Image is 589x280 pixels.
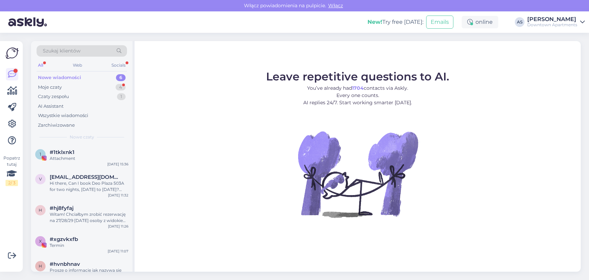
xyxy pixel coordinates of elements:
span: Szukaj klientów [43,47,80,55]
span: v [39,176,42,182]
div: Downtown Apartments [527,22,577,28]
p: You’ve already had contacts via Askly. Every one counts. AI replies 24/7. Start working smarter [... [266,85,449,106]
div: Attachment [50,155,128,162]
span: x [39,239,42,244]
button: Emails [426,16,453,29]
div: Web [71,61,84,70]
span: #xgzvkxfb [50,236,78,242]
div: 6 [116,74,126,81]
span: 1 [40,152,41,157]
div: 1 [117,93,126,100]
div: [DATE] 11:07 [108,249,128,254]
div: [DATE] 11:32 [108,193,128,198]
div: online [462,16,498,28]
a: [PERSON_NAME]Downtown Apartments [527,17,585,28]
b: 1704 [352,85,364,91]
span: Nowe czaty [70,134,94,140]
div: Witam! Chciałbym zrobić rezerwację na 27/28/29 [DATE] osoby z widokiem na [GEOGRAPHIC_DATA] można... [50,211,128,224]
span: h [39,263,42,269]
div: Hi there, Can I book Deo Plaza 503A for two nights, [DATE] to [DATE]? Why is it minimum three nig... [50,180,128,193]
div: [DATE] 11:26 [108,224,128,229]
div: 4 [116,84,126,91]
span: #hj8fyfaj [50,205,73,211]
div: [DATE] 15:36 [107,162,128,167]
img: Askly Logo [6,47,19,60]
div: [PERSON_NAME] [527,17,577,22]
div: Czaty zespołu [38,93,69,100]
div: Try free [DATE]: [367,18,423,26]
div: AS [515,17,524,27]
b: New! [367,19,382,25]
div: All [37,61,45,70]
div: Termin [50,242,128,249]
div: Socials [110,61,127,70]
div: Nowe wiadomości [38,74,81,81]
div: Proszę o informację jak nazywa się apartament z huśtawka w pokoju? [50,267,128,280]
div: Zarchiwizowane [38,122,75,129]
div: Popatrz tutaj [6,155,18,186]
div: 2 / 3 [6,180,18,186]
span: Leave repetitive questions to AI. [266,70,449,83]
img: No Chat active [296,112,420,236]
div: Wszystkie wiadomości [38,112,88,119]
span: h [39,207,42,213]
div: AI Assistant [38,103,63,110]
span: Włącz [326,2,345,9]
span: #hvnbhnav [50,261,80,267]
span: vwes@duck.com [50,174,121,180]
span: #1tklxnk1 [50,149,75,155]
div: Moje czaty [38,84,62,91]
